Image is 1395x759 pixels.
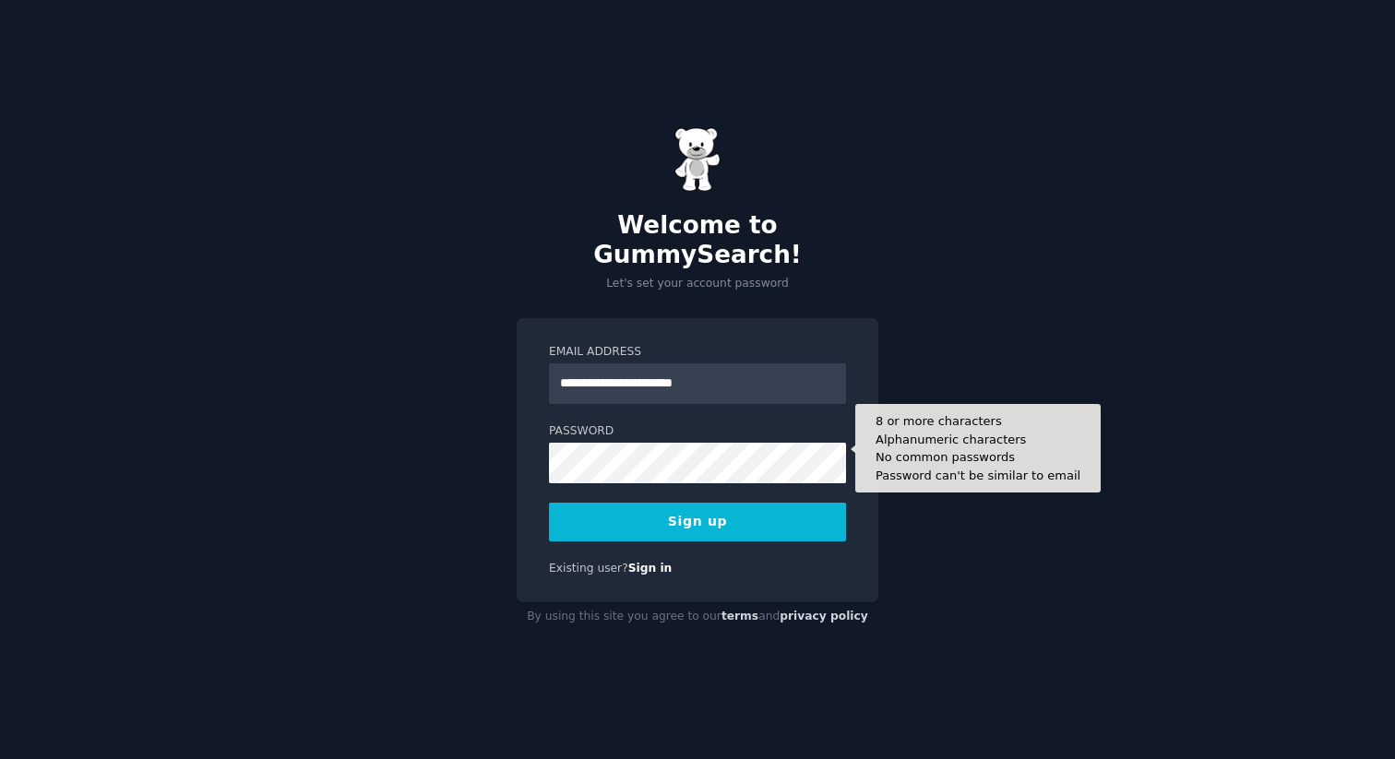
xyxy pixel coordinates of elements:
[549,423,846,440] label: Password
[549,562,628,575] span: Existing user?
[517,211,878,269] h2: Welcome to GummySearch!
[549,503,846,541] button: Sign up
[628,562,673,575] a: Sign in
[674,127,721,192] img: Gummy Bear
[517,276,878,292] p: Let's set your account password
[721,610,758,623] a: terms
[517,602,878,632] div: By using this site you agree to our and
[780,610,868,623] a: privacy policy
[549,344,846,361] label: Email Address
